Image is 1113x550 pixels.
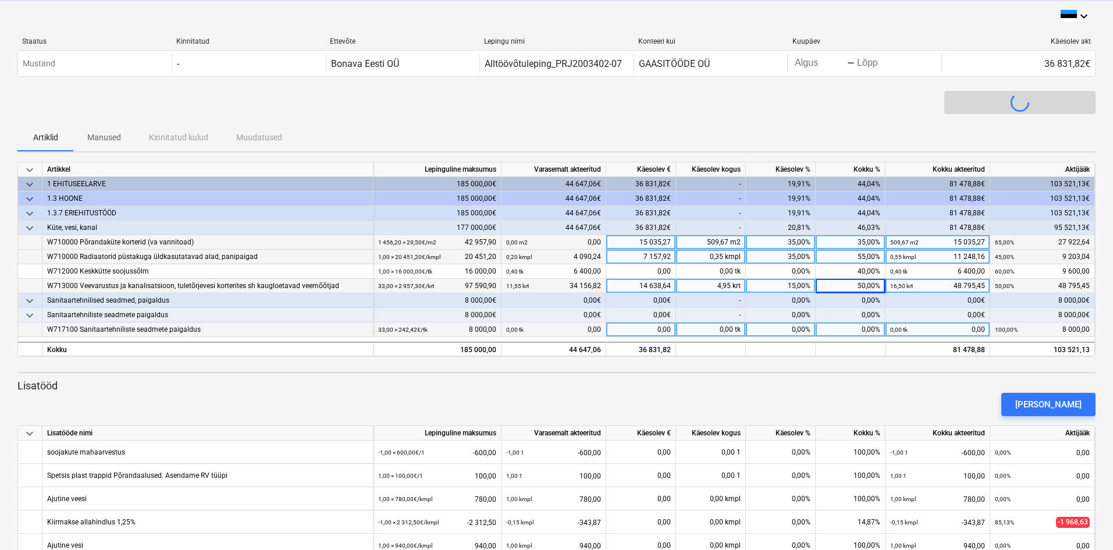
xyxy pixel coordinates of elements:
div: 15,00% [746,279,816,293]
small: 85,13% [995,519,1014,526]
div: 55,00% [816,250,886,264]
div: 0,00 1 [676,464,746,487]
div: 185 000,00€ [374,191,502,206]
div: Alltöövõtuleping_PRJ2003402-07 [485,58,622,69]
div: Lepinguline maksumus [374,162,502,177]
div: - [676,177,746,191]
div: 185 000,00€ [374,177,502,191]
div: 81 478,88€ [886,191,990,206]
div: - [676,308,746,322]
div: W712000 Keskkütte soojussõlm [47,264,368,279]
div: Konteeri kui [638,37,783,45]
small: 60,00% [995,268,1014,275]
div: 44 647,06 [506,343,601,357]
div: 8 000,00€ [990,308,1095,322]
span: keyboard_arrow_down [23,308,37,322]
div: 100,00 [890,464,985,488]
div: - [676,221,746,235]
div: 9 203,04 [995,250,1090,264]
div: GAASITÖÖDE OÜ [639,58,710,69]
div: 11 248,16 [890,250,985,264]
div: 103 521,13€ [990,206,1095,221]
div: Küte, vesi, kanal [47,221,368,235]
small: 1,00 × 940,00€ / kmpl [378,542,432,549]
div: Kokku [42,342,374,356]
small: -0,15 kmpl [506,519,534,526]
div: Sanitaartehnilised seadmed, paigaldus [47,293,368,308]
div: 0,00 [611,487,671,510]
div: 46,03% [816,221,886,235]
div: Aktijääk [990,162,1095,177]
div: 100,00% [816,487,886,510]
div: 44,04% [816,177,886,191]
div: 0,00 [995,441,1090,464]
div: 0,00% [746,510,816,534]
div: 42 957,90 [378,235,496,250]
div: 35,00% [746,250,816,264]
div: 19,91% [746,191,816,206]
div: 44 647,06€ [502,191,606,206]
div: Käesolev akt [946,37,1091,45]
div: Kokku % [816,426,886,441]
div: Käesolev € [606,162,676,177]
div: 0,00 kmpl [676,487,746,510]
div: 50,00% [816,279,886,293]
div: 15 035,27 [890,235,985,250]
div: -600,00 [506,441,601,464]
div: 0,00 [611,510,671,534]
small: -0,15 kmpl [890,519,918,526]
div: 100,00 [378,464,496,488]
div: 103 521,13€ [990,177,1095,191]
span: keyboard_arrow_down [23,294,37,308]
div: 36 831,82€ [941,54,1095,73]
div: 8 000,00 [378,322,496,337]
small: 1,00 kmpl [890,496,916,502]
div: 8 000,00€ [990,293,1095,308]
div: Kiirmakse allahindlus 1,25% [47,510,136,533]
div: Kokku akteeritud [886,162,990,177]
div: - [676,293,746,308]
div: 0,00% [816,322,886,337]
div: 0,00 [506,322,601,337]
div: 0,00% [746,308,816,322]
div: 0,00 [606,264,676,279]
div: -343,87 [506,510,601,534]
span: keyboard_arrow_down [23,207,37,221]
div: 6 400,00 [506,264,601,279]
div: Bonava Eesti OÜ [331,58,399,69]
div: Kuupäev [792,37,937,45]
div: Varasemalt akteeritud [502,426,606,441]
p: Mustand [23,58,55,70]
small: 50,00% [995,283,1014,289]
div: Spetsis plast trappid Põrandaalused. Asendame RV tüüpi [47,464,227,487]
div: 177 000,00€ [374,221,502,235]
div: 19,91% [746,177,816,191]
div: 509,67 m2 [676,235,746,250]
div: 0,00% [746,441,816,464]
div: W710000 Põrandaküte korterid (va vannitoad) [47,235,368,250]
div: Käesolev % [746,162,816,177]
div: W713000 Veevarustus ja kanalisatsioon, tuletõrjevesi korterites sh kaugloetavad veemõõtjad [47,279,368,293]
div: 103 521,13 [995,343,1090,357]
div: 0,00 [611,464,671,487]
div: - [676,206,746,221]
div: 8 000,00€ [374,308,502,322]
div: 0,00% [746,322,816,337]
div: Käesolev % [746,426,816,441]
div: 0,00% [816,293,886,308]
div: 81 478,88€ [886,177,990,191]
div: Sanitaartehniliste seadmete paigaldus [47,308,368,322]
div: Lisatööde nimi [42,426,374,441]
small: 16,50 krt [890,283,913,289]
div: 0,00 [611,441,671,464]
div: 97 590,90 [378,279,496,293]
div: [PERSON_NAME] [1015,397,1082,412]
div: 16 000,00 [378,264,496,279]
div: 100,00% [816,441,886,464]
div: - [177,58,179,69]
small: 100,00% [995,327,1018,333]
small: 33,00 × 242,42€ / tk [378,327,428,333]
div: 19,91% [746,206,816,221]
small: 1,00 1 [890,473,906,479]
small: 1,00 × 16 000,00€ / tk [378,268,432,275]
